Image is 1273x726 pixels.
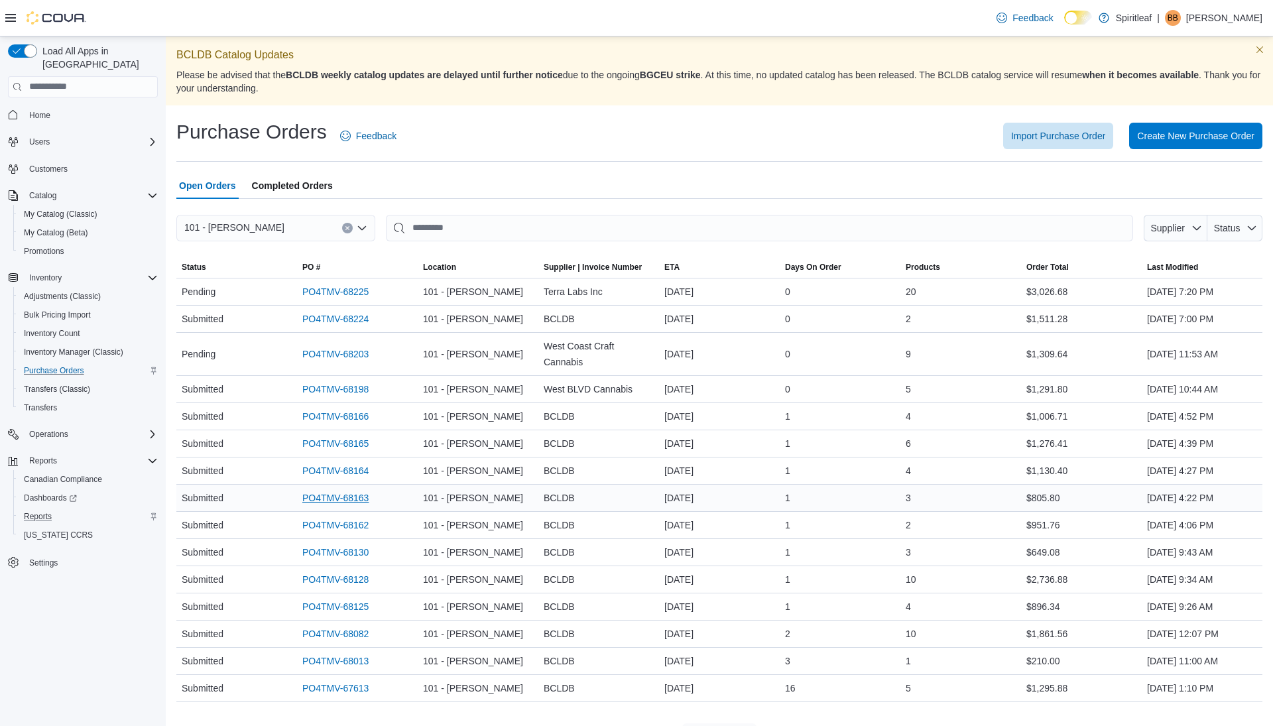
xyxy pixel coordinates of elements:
button: Operations [3,425,163,444]
div: [DATE] [659,306,780,332]
span: Reports [24,511,52,522]
div: [DATE] [659,621,780,647]
span: Adjustments (Classic) [24,291,101,302]
div: [DATE] [659,457,780,484]
span: Products [906,262,940,272]
div: BCLDB [538,566,659,593]
span: Users [29,137,50,147]
span: Home [29,110,50,121]
a: Bulk Pricing Import [19,307,96,323]
a: PO4TMV-68166 [302,408,369,424]
a: Customers [24,161,73,177]
span: 1 [785,517,790,533]
a: PO4TMV-68082 [302,626,369,642]
span: 0 [785,284,790,300]
span: 0 [785,346,790,362]
span: 6 [906,436,911,452]
button: Create New Purchase Order [1129,123,1262,149]
div: $1,861.56 [1021,621,1142,647]
span: My Catalog (Beta) [24,227,88,238]
span: 2 [906,311,911,327]
h1: Purchase Orders [176,119,327,145]
span: Submitted [182,436,223,452]
div: [DATE] 11:53 AM [1142,341,1262,367]
button: Products [900,257,1021,278]
button: Reports [24,453,62,469]
button: Days On Order [780,257,900,278]
button: Import Purchase Order [1003,123,1113,149]
nav: Complex example [8,100,158,607]
span: Days On Order [785,262,841,272]
div: [DATE] 11:00 AM [1142,648,1262,674]
span: Supplier [1151,223,1185,233]
span: 0 [785,381,790,397]
span: 101 - [PERSON_NAME] [423,284,523,300]
div: [DATE] [659,485,780,511]
span: PO # [302,262,320,272]
span: Feedback [356,129,396,143]
span: Submitted [182,490,223,506]
a: Canadian Compliance [19,471,107,487]
div: BCLDB [538,675,659,701]
span: Operations [24,426,158,442]
span: Adjustments (Classic) [19,288,158,304]
span: Submitted [182,572,223,587]
button: Purchase Orders [13,361,163,380]
span: 0 [785,311,790,327]
button: Promotions [13,242,163,261]
a: Adjustments (Classic) [19,288,106,304]
span: Users [24,134,158,150]
span: Transfers [19,400,158,416]
a: Promotions [19,243,70,259]
a: My Catalog (Beta) [19,225,93,241]
div: [DATE] 4:52 PM [1142,403,1262,430]
span: Washington CCRS [19,527,158,543]
div: [DATE] 4:27 PM [1142,457,1262,484]
div: [DATE] 4:22 PM [1142,485,1262,511]
span: 101 - [PERSON_NAME] [423,463,523,479]
a: PO4TMV-68125 [302,599,369,615]
span: Inventory Manager (Classic) [24,347,123,357]
span: Load All Apps in [GEOGRAPHIC_DATA] [37,44,158,71]
span: Promotions [19,243,158,259]
span: 4 [906,463,911,479]
div: Bobby B [1165,10,1181,26]
div: $1,295.88 [1021,675,1142,701]
button: My Catalog (Beta) [13,223,163,242]
a: Home [24,107,56,123]
div: [DATE] [659,376,780,402]
div: BCLDB [538,306,659,332]
span: My Catalog (Classic) [24,209,97,219]
span: Supplier | Invoice Number [544,262,642,272]
div: [DATE] 1:10 PM [1142,675,1262,701]
span: Inventory [29,272,62,283]
button: Location [418,257,538,278]
span: Transfers (Classic) [19,381,158,397]
input: Dark Mode [1064,11,1092,25]
button: Inventory Count [13,324,163,343]
p: Spiritleaf [1116,10,1152,26]
span: 1 [785,436,790,452]
span: 3 [785,653,790,669]
span: 2 [906,517,911,533]
span: Inventory [24,270,158,286]
span: 4 [906,599,911,615]
span: Inventory Count [19,326,158,341]
button: Last Modified [1142,257,1262,278]
div: [DATE] [659,403,780,430]
button: Bulk Pricing Import [13,306,163,324]
a: PO4TMV-68224 [302,311,369,327]
button: Reports [13,507,163,526]
span: 5 [906,381,911,397]
span: 16 [785,680,796,696]
span: 101 - [PERSON_NAME] [423,517,523,533]
span: ETA [664,262,680,272]
span: 101 - [PERSON_NAME] [184,219,284,235]
div: [DATE] 4:39 PM [1142,430,1262,457]
span: 1 [785,408,790,424]
span: 101 - [PERSON_NAME] [423,680,523,696]
span: Inventory Manager (Classic) [19,344,158,360]
span: Bulk Pricing Import [19,307,158,323]
p: Please be advised that the due to the ongoing . At this time, no updated catalog has been release... [176,68,1262,95]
